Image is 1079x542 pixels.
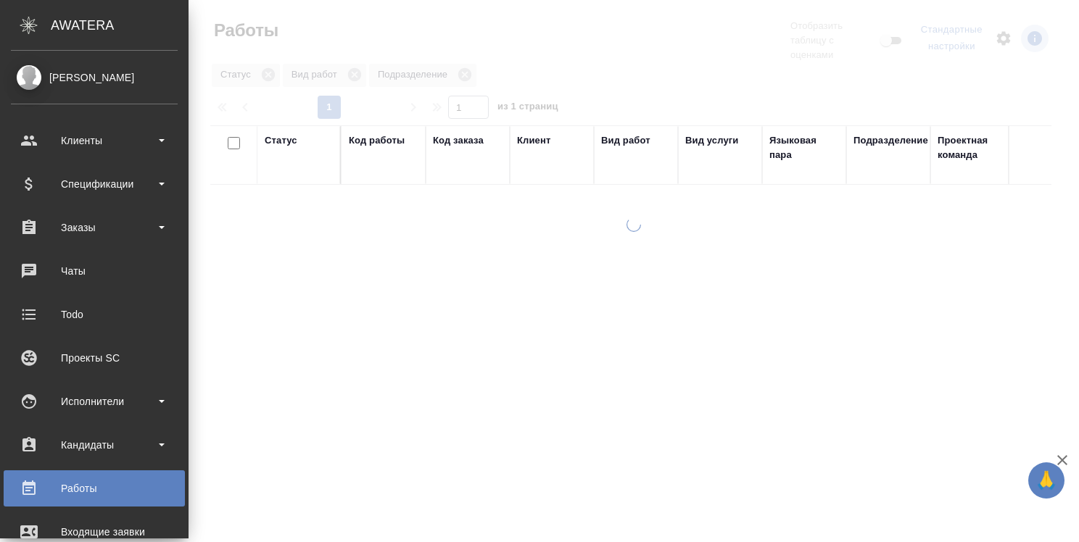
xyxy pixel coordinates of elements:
div: Исполнители [11,391,178,412]
div: Код заказа [433,133,484,148]
div: Статус [265,133,297,148]
span: 🙏 [1034,465,1059,496]
div: Клиент [517,133,550,148]
div: Проектная команда [938,133,1007,162]
div: Чаты [11,260,178,282]
div: Клиенты [11,130,178,151]
div: Подразделение [853,133,928,148]
div: Кандидаты [11,434,178,456]
div: Код работы [349,133,405,148]
div: Работы [11,478,178,499]
div: Проекты SC [11,347,178,369]
a: Работы [4,470,185,506]
div: Спецификации [11,173,178,195]
a: Проекты SC [4,340,185,376]
button: 🙏 [1028,462,1064,499]
div: Языковая пара [769,133,839,162]
div: [PERSON_NAME] [11,70,178,86]
div: Заказы [11,217,178,238]
div: AWATERA [51,11,189,40]
div: Вид услуги [685,133,739,148]
div: Вид работ [601,133,650,148]
a: Todo [4,296,185,333]
div: Todo [11,304,178,325]
a: Чаты [4,253,185,289]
